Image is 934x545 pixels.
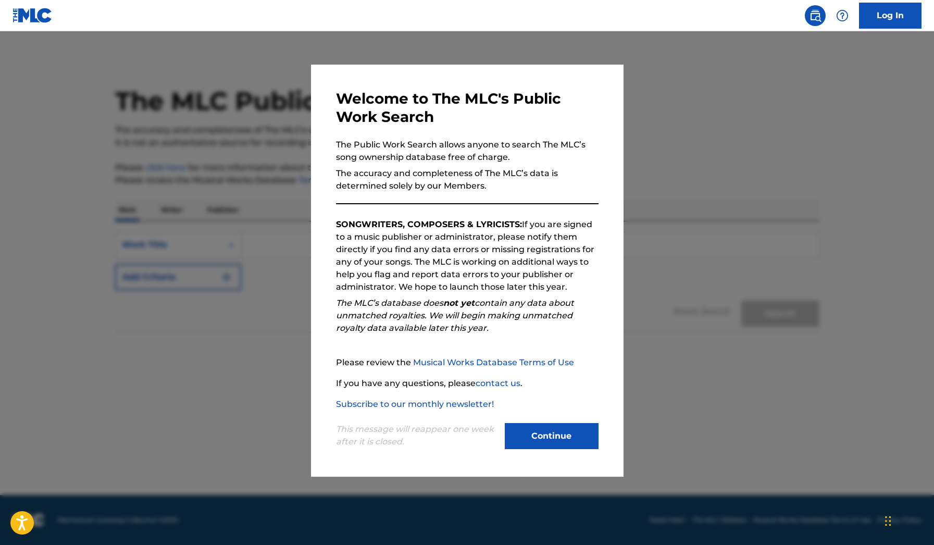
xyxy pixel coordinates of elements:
img: help [836,9,849,22]
p: The accuracy and completeness of The MLC’s data is determined solely by our Members. [336,167,599,192]
button: Continue [505,423,599,449]
a: Subscribe to our monthly newsletter! [336,399,494,409]
a: Public Search [805,5,826,26]
img: MLC Logo [13,8,53,23]
a: Musical Works Database Terms of Use [413,357,574,367]
div: Widżet czatu [882,495,934,545]
img: search [809,9,821,22]
p: If you have any questions, please . [336,377,599,390]
div: Help [832,5,853,26]
iframe: Chat Widget [882,495,934,545]
strong: SONGWRITERS, COMPOSERS & LYRICISTS: [336,219,522,229]
p: Please review the [336,356,599,369]
h3: Welcome to The MLC's Public Work Search [336,90,599,126]
strong: not yet [443,298,475,308]
p: If you are signed to a music publisher or administrator, please notify them directly if you find ... [336,218,599,293]
p: This message will reappear one week after it is closed. [336,423,499,448]
a: contact us [476,378,520,388]
a: Log In [859,3,921,29]
div: Przeciągnij [885,505,891,537]
em: The MLC’s database does contain any data about unmatched royalties. We will begin making unmatche... [336,298,574,333]
p: The Public Work Search allows anyone to search The MLC’s song ownership database free of charge. [336,139,599,164]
